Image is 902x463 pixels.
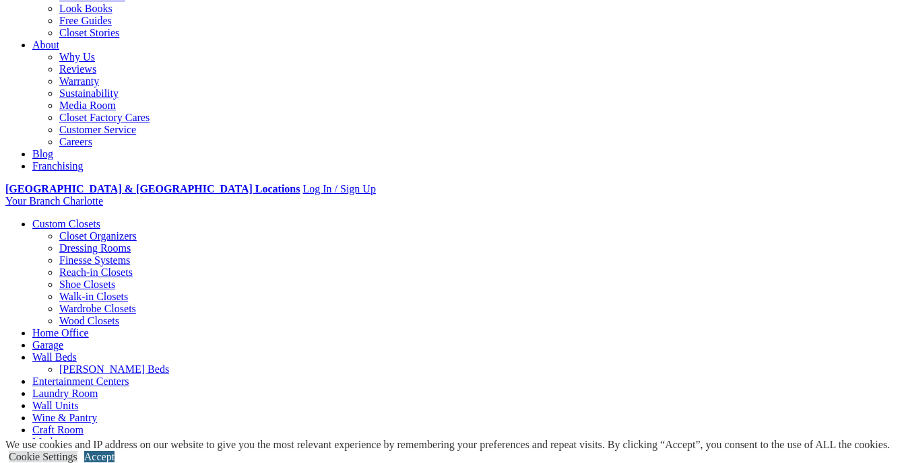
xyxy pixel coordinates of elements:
[59,87,119,99] a: Sustainability
[32,412,97,423] a: Wine & Pantry
[59,63,96,75] a: Reviews
[59,279,115,290] a: Shoe Closets
[59,230,137,242] a: Closet Organizers
[59,51,95,63] a: Why Us
[59,266,133,278] a: Reach-in Closets
[59,112,150,123] a: Closet Factory Cares
[32,39,59,50] a: About
[32,218,100,229] a: Custom Closets
[59,254,130,266] a: Finesse Systems
[59,363,169,375] a: [PERSON_NAME] Beds
[5,195,60,207] span: Your Branch
[32,339,63,351] a: Garage
[5,183,300,194] a: [GEOGRAPHIC_DATA] & [GEOGRAPHIC_DATA] Locations
[59,15,112,26] a: Free Guides
[32,424,84,435] a: Craft Room
[59,100,116,111] a: Media Room
[59,303,136,314] a: Wardrobe Closets
[32,388,98,399] a: Laundry Room
[84,451,115,462] a: Accept
[32,351,77,363] a: Wall Beds
[59,242,131,254] a: Dressing Rooms
[32,160,84,172] a: Franchising
[5,439,890,451] div: We use cookies and IP address on our website to give you the most relevant experience by remember...
[32,327,89,339] a: Home Office
[59,136,92,147] a: Careers
[59,27,119,38] a: Closet Stories
[59,75,99,87] a: Warranty
[59,124,136,135] a: Customer Service
[59,291,128,302] a: Walk-in Closets
[63,195,103,207] span: Charlotte
[5,195,103,207] a: Your Branch Charlotte
[32,148,53,159] a: Blog
[59,315,119,326] a: Wood Closets
[9,451,77,462] a: Cookie Settings
[32,376,129,387] a: Entertainment Centers
[302,183,375,194] a: Log In / Sign Up
[32,436,79,448] a: Mudrooms
[32,400,78,411] a: Wall Units
[59,3,112,14] a: Look Books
